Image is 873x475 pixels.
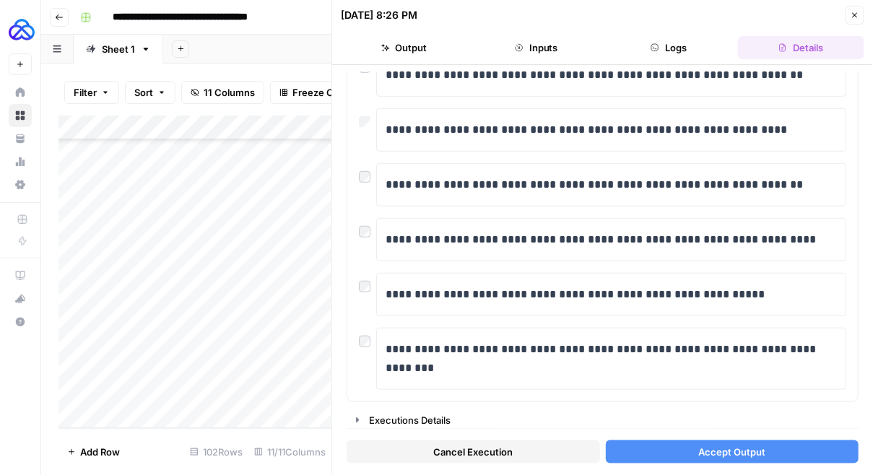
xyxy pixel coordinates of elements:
span: Sort [134,85,153,100]
div: Executions Details [369,413,849,427]
button: Freeze Columns [270,81,376,104]
button: Accept Output [606,440,859,463]
img: AUQ Logo [9,17,35,43]
button: Sort [125,81,175,104]
button: Workspace: AUQ [9,12,32,48]
div: Sheet 1 [102,42,135,56]
a: Your Data [9,127,32,150]
span: Cancel Execution [433,445,513,459]
span: Add Row [80,445,120,459]
span: Filter [74,85,97,100]
a: AirOps Academy [9,264,32,287]
button: Inputs [473,36,599,59]
button: Logs [606,36,732,59]
button: Output [341,36,467,59]
button: Add Row [58,440,129,463]
div: [DATE] 8:26 PM [341,8,417,22]
a: Home [9,81,32,104]
a: Usage [9,150,32,173]
span: Accept Output [698,445,765,459]
span: 11 Columns [204,85,255,100]
button: Filter [64,81,119,104]
div: What's new? [9,288,31,310]
div: 11/11 Columns [248,440,331,463]
button: Help + Support [9,310,32,334]
a: Sheet 1 [74,35,163,64]
button: Cancel Execution [347,440,600,463]
button: Executions Details [347,409,858,432]
div: 102 Rows [184,440,248,463]
button: What's new? [9,287,32,310]
button: 11 Columns [181,81,264,104]
span: Freeze Columns [292,85,367,100]
a: Browse [9,104,32,127]
a: Settings [9,173,32,196]
button: Details [738,36,864,59]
